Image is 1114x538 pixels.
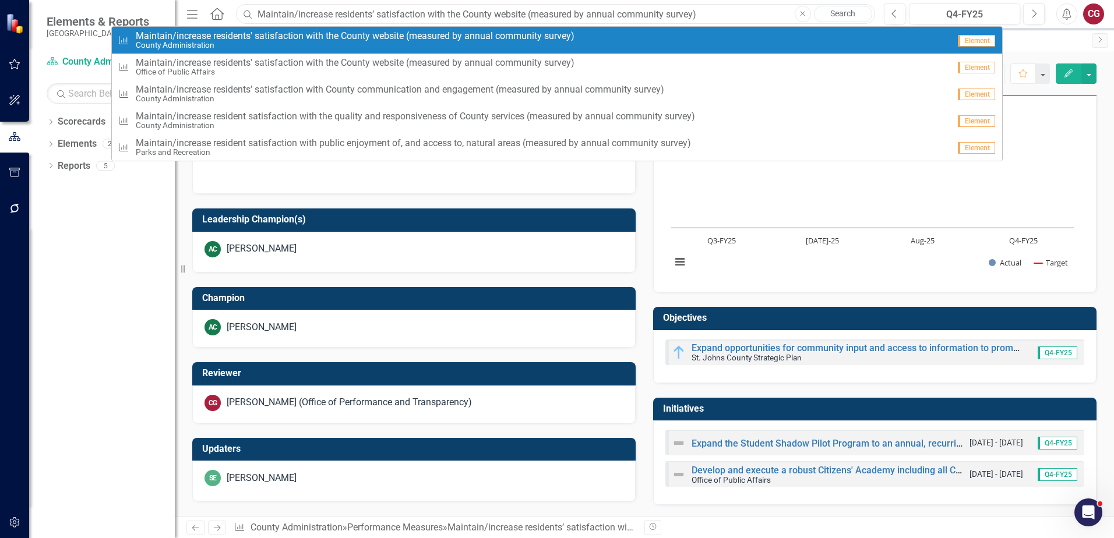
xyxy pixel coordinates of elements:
img: Not Defined [672,468,686,482]
a: County Administration [251,522,343,533]
h3: Updaters [202,444,630,454]
span: Q4-FY25 [1038,346,1077,359]
span: M a i n t a i n / i n c r e a s e r e s i d e n t s a t i s f a c t i o n w i t h p u b l i c e n... [136,138,691,148]
a: Search [814,6,872,22]
div: AC [205,241,221,257]
a: Maintain/increase resident satisfaction with the quality and responsiveness of County services (m... [112,107,1002,134]
small: [GEOGRAPHIC_DATA] [47,29,149,38]
span: Element [958,62,995,73]
small: County Administration [136,121,695,130]
a: Expand the Student Shadow Pilot Program to an annual, recurring summer program [692,438,1042,449]
div: CG [205,395,221,411]
small: [DATE] - [DATE] [970,437,1023,448]
div: [PERSON_NAME] [227,321,297,334]
iframe: Intercom live chat [1074,498,1102,526]
div: SE [205,470,221,486]
small: County Administration [136,94,664,103]
a: Maintain/increase residents' satisfaction with the County website (measured by annual community s... [112,54,1002,80]
span: Element [958,89,995,100]
h3: Leadership Champion(s) [202,214,630,225]
a: Scorecards [58,115,105,129]
div: » » [234,521,636,535]
h3: Initiatives [663,403,1091,414]
div: 5 [96,161,115,171]
span: Q4-FY25 [1038,437,1077,449]
a: County Administration [47,55,163,69]
text: Q4-FY25 [1009,235,1038,246]
text: Q3-FY25 [707,235,736,246]
a: Performance Measures [347,522,443,533]
button: CG [1083,3,1104,24]
div: Maintain/increase residents’ satisfaction with County communication and engagement (measured by a... [447,522,976,533]
button: Show Actual [989,257,1021,268]
div: Chart. Highcharts interactive chart. [665,105,1084,280]
small: Office of Public Affairs [136,68,577,76]
a: Reports [58,160,90,173]
h3: Reviewer [202,368,630,378]
img: In Progress [672,345,686,359]
div: 20 [103,139,121,149]
span: Element [958,115,995,127]
span: Q4-FY25 [1038,468,1077,481]
span: M a i n t a i n / i n c r e a s e r e s i d e n t s ' s a t i s f a c t i o n w i t h t h e C o u... [136,58,577,68]
div: AC [205,319,221,335]
small: [DATE] - [DATE] [970,469,1023,480]
img: Not Defined [672,436,686,450]
a: Maintain/increase residents' satisfaction with the County website (measured by annual community s... [112,27,1002,54]
small: County Administration [136,41,574,49]
input: Search Below... [47,83,163,104]
span: Element [958,142,995,154]
small: St. Johns County Strategic Plan [692,353,802,362]
a: Maintain/increase residents’ satisfaction with County communication and engagement (measured by a... [112,80,1002,107]
a: Elements [58,137,97,151]
span: M a i n t a i n / i n c r e a s e r e s i d e n t s ' s a t i s f a c t i o n w i t h t h e C o u... [136,31,574,41]
span: Elements & Reports [47,15,149,29]
small: Parks and Recreation [136,148,691,157]
small: Office of Public Affairs [692,475,771,484]
h3: Objectives [663,313,1091,323]
text: Aug-25 [911,235,935,246]
button: Q4-FY25 [909,3,1020,24]
input: Search ClearPoint... [236,4,875,24]
div: Q4-FY25 [913,8,1016,22]
div: [PERSON_NAME] [227,242,297,256]
svg: Interactive chart [665,105,1080,280]
a: Maintain/increase resident satisfaction with public enjoyment of, and access to, natural areas (m... [112,134,1002,161]
span: Element [958,35,995,47]
button: Show Target [1034,257,1069,268]
div: [PERSON_NAME] [227,472,297,485]
text: [DATE]-25 [806,235,839,246]
h3: Champion [202,293,630,303]
img: ClearPoint Strategy [6,13,26,34]
button: View chart menu, Chart [672,254,688,270]
div: [PERSON_NAME] (Office of Performance and Transparency) [227,396,472,409]
span: M a i n t a i n / i n c r e a s e r e s i d e n t s a t i s f a c t i o n w i t h t h e q u a l i... [136,111,695,122]
span: M a i n t a i n / i n c r e a s e r e s i d e n t s ’ s a t i s f a c t i o n w i t h C o u n t y... [136,84,664,95]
